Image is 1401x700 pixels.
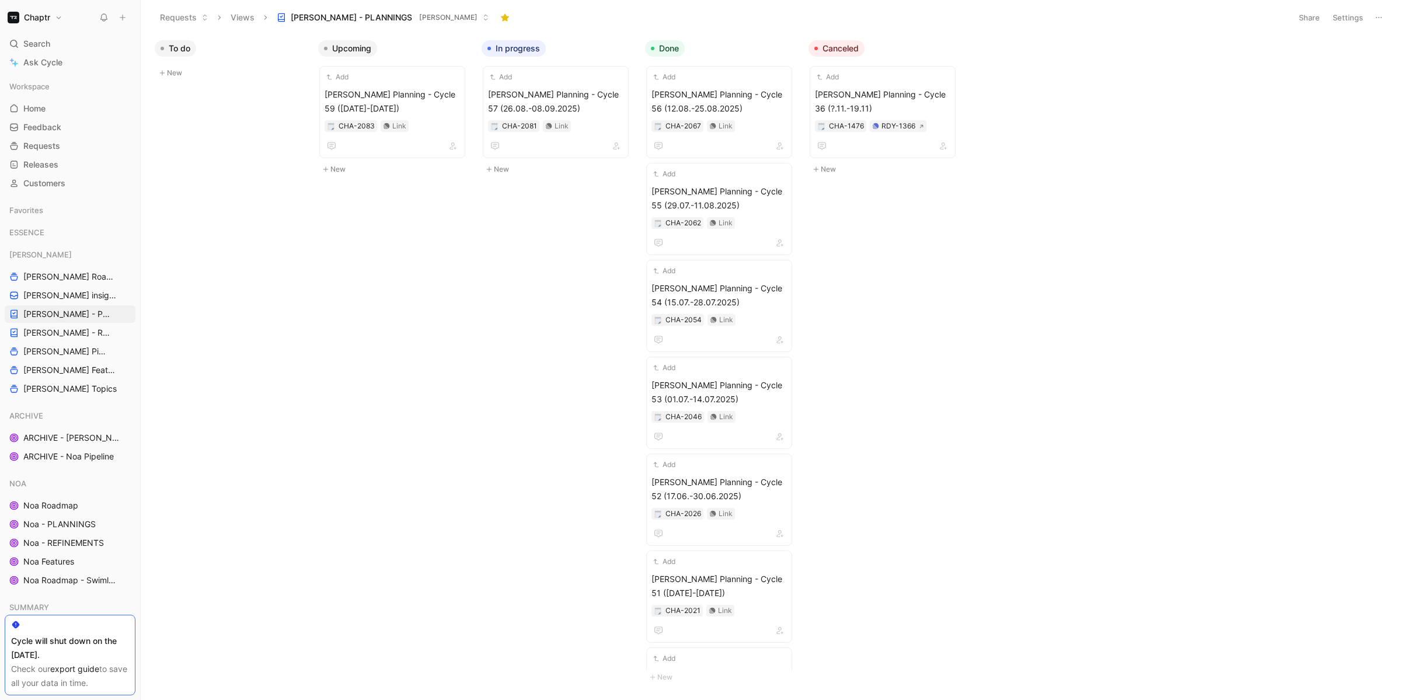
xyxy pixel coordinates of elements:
span: [PERSON_NAME] Planning - Cycle 51 ([DATE]-[DATE]) [651,572,787,600]
span: [PERSON_NAME] Planning - Cycle 57 (26.08.-08.09.2025) [488,88,623,116]
div: 🗒️ [654,510,662,518]
button: Add [651,362,677,374]
img: 🗒️ [327,123,334,130]
div: SUMMARY [5,598,135,619]
img: 🗒️ [654,123,661,130]
button: Done [645,40,685,57]
div: CanceledNew [804,35,967,182]
div: Search [5,35,135,53]
span: ARCHIVE - Noa Pipeline [23,451,114,462]
div: Link [555,120,569,132]
div: SUMMARY [5,598,135,616]
a: [PERSON_NAME] Features [5,361,135,379]
button: Add [325,71,350,83]
button: Add [651,265,677,277]
div: ESSENCE [5,224,135,241]
button: In progress [482,40,546,57]
button: New [808,162,963,176]
a: Home [5,100,135,117]
button: New [155,66,309,80]
div: ARCHIVE [5,407,135,424]
div: Link [718,605,732,617]
button: ChaptrChaptr [5,9,65,26]
span: [PERSON_NAME] Planning - Cycle 53 (01.07.-14.07.2025) [651,378,787,406]
span: [PERSON_NAME] Pipeline [23,346,109,357]
div: Cycle will shut down on the [DATE]. [11,634,129,662]
span: Upcoming [332,43,371,54]
button: New [482,162,636,176]
a: [PERSON_NAME] Pipeline [5,343,135,360]
div: CHA-2062 [665,217,701,229]
span: [PERSON_NAME] Roadmap - open items [23,271,116,283]
button: To do [155,40,196,57]
span: Search [23,37,50,51]
span: [PERSON_NAME] [9,249,72,260]
div: CHA-2021 [665,605,700,617]
span: Noa Features [23,556,74,567]
span: Noa - PLANNINGS [23,518,96,530]
a: Feedback [5,119,135,136]
span: [PERSON_NAME] Planning - Cycle 54 (15.07.-28.07.2025) [651,281,787,309]
a: Noa Features [5,553,135,570]
div: Favorites [5,201,135,219]
span: Done [659,43,679,54]
div: [PERSON_NAME][PERSON_NAME] Roadmap - open items[PERSON_NAME] insights[PERSON_NAME] - PLANNINGS[PE... [5,246,135,398]
a: Noa - PLANNINGS [5,516,135,533]
img: 🗒️ [654,317,661,324]
a: Noa - REFINEMENTS [5,534,135,552]
button: Canceled [808,40,865,57]
div: 🗒️ [817,122,825,130]
span: [PERSON_NAME] Planning - Cycle 52 (17.06.-30.06.2025) [651,475,787,503]
img: 🗒️ [654,220,661,227]
a: Add[PERSON_NAME] Planning - Cycle 57 (26.08.-08.09.2025)Link [483,66,629,158]
button: Add [651,168,677,180]
a: Customers [5,175,135,192]
div: CHA-2081 [502,120,537,132]
div: Workspace [5,78,135,95]
div: 🗒️ [490,122,499,130]
span: To do [169,43,190,54]
a: [PERSON_NAME] insights [5,287,135,304]
button: Settings [1327,9,1368,26]
a: Add[PERSON_NAME] Planning - Cycle 52 (17.06.-30.06.2025)Link [646,454,792,546]
span: ARCHIVE - [PERSON_NAME] Pipeline [23,432,123,444]
a: [PERSON_NAME] - PLANNINGS [5,305,135,323]
img: Chaptr [8,12,19,23]
div: RDY-1366 [881,120,915,132]
a: Add[PERSON_NAME] Planning - Cycle 51 ([DATE]-[DATE])Link [646,551,792,643]
span: Noa Roadmap - Swimlanes [23,574,120,586]
div: [PERSON_NAME] [5,246,135,263]
a: ARCHIVE - [PERSON_NAME] Pipeline [5,429,135,447]
button: 🗒️ [327,122,335,130]
button: New [318,162,472,176]
span: Requests [23,140,60,152]
button: 🗒️ [654,413,662,421]
button: 🗒️ [654,607,662,615]
span: [PERSON_NAME] Planning - Cycle 36 (?.11.-19.11) [815,88,950,116]
a: Add[PERSON_NAME] Planning - Cycle 36 (?.11.-19.11)RDY-1366 [810,66,956,158]
span: [PERSON_NAME] Planning - Cycle 55 (29.07.-11.08.2025) [651,184,787,213]
span: Canceled [823,43,859,54]
button: 🗒️ [654,219,662,227]
span: ESSENCE [9,227,44,238]
div: Check our to save all your data in time. [11,662,129,690]
a: Releases [5,156,135,173]
div: NOA [5,475,135,492]
button: Add [488,71,514,83]
span: [PERSON_NAME] Topics [23,383,117,395]
span: [PERSON_NAME] insights [23,290,119,301]
a: Add[PERSON_NAME] Planning - Cycle 56 (12.08.-25.08.2025)Link [646,66,792,158]
span: [PERSON_NAME] - PLANNINGS [23,308,112,320]
div: CHA-2046 [665,411,702,423]
img: 🗒️ [491,123,498,130]
div: CHA-1476 [829,120,864,132]
button: Share [1294,9,1325,26]
a: Add[PERSON_NAME] Planning - Cycle 55 (29.07.-11.08.2025)Link [646,163,792,255]
button: Add [651,653,677,664]
a: Add[PERSON_NAME] Planning - Cycle 53 (01.07.-14.07.2025)Link [646,357,792,449]
div: Link [392,120,406,132]
img: 🗒️ [654,608,661,615]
